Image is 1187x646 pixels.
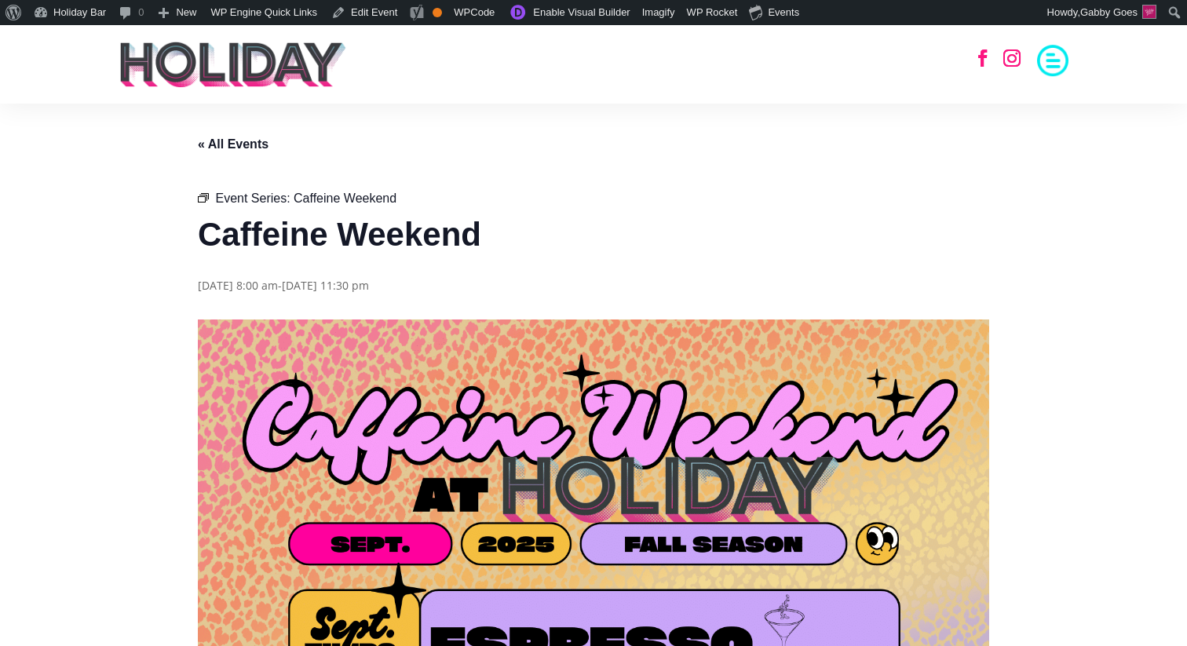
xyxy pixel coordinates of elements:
span: Event Series: [215,192,290,205]
a: Follow on Instagram [995,41,1029,75]
span: [DATE] 11:30 pm [282,278,369,293]
h1: Caffeine Weekend [198,212,989,257]
div: - [198,276,369,295]
span: [DATE] 8:00 am [198,278,278,293]
div: OK [433,8,442,17]
a: « All Events [198,137,268,151]
span: Gabby Goes [1080,6,1138,18]
a: Caffeine Weekend [294,192,396,205]
img: holiday-logo-black [119,41,347,88]
a: Follow on Facebook [966,41,1000,75]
